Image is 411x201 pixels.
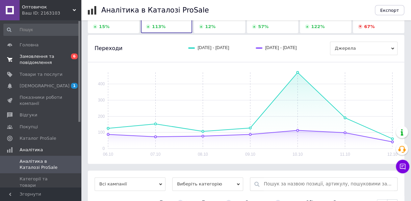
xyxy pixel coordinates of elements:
span: 57 % [258,24,268,29]
text: 09.10 [245,152,255,157]
span: Відгуки [20,112,37,118]
span: 81 761 [252,13,278,21]
span: Товари та послуги [20,71,62,77]
text: 12.10 [387,152,397,157]
span: Джерела [330,42,397,55]
text: 200 [98,114,105,119]
span: [DEMOGRAPHIC_DATA] [20,83,70,89]
span: Переходи [95,45,123,52]
span: 46 [199,13,208,21]
span: Категорії та товари [20,176,62,188]
span: Покупці [20,124,38,130]
text: 0 [102,146,105,151]
button: Чат з покупцем [396,160,409,173]
button: Експорт [375,5,405,15]
span: Головна [20,42,38,48]
text: 08.10 [198,152,208,157]
span: Показники роботи компанії [20,94,62,107]
span: 67 % [364,24,375,29]
span: 1 [71,83,78,89]
span: Замовлення та повідомлення [20,53,62,66]
span: 122 % [311,24,325,29]
span: Оптовичок [22,4,73,10]
div: Ваш ID: 2163103 [22,10,81,16]
span: 12 % [205,24,215,29]
text: 11.10 [340,152,350,157]
span: Аналітика в Каталозі ProSale [20,158,62,171]
span: 6 [71,53,78,59]
span: 113 % [152,24,165,29]
span: Всі кампанії [95,177,165,191]
text: 400 [98,82,105,86]
span: Експорт [380,8,399,13]
text: 07.10 [150,152,160,157]
span: Аналітика [20,147,43,153]
text: 10.10 [292,152,303,157]
span: 4 342.81 [305,13,338,21]
text: 06.10 [103,152,113,157]
span: Каталог ProSale [20,135,56,141]
span: 1 234 [146,13,167,21]
h1: Аналітика в Каталозі ProSale [101,6,209,14]
span: Виберіть категорію [172,177,243,191]
input: Пошук [3,24,80,36]
span: 15 % [99,24,109,29]
input: Пошук за назвою позиції, артикулу, пошуковими запитами [264,178,394,191]
text: 100 [98,130,105,135]
text: 300 [98,98,105,103]
span: 1 [358,13,363,21]
span: 15 939 [93,13,119,21]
